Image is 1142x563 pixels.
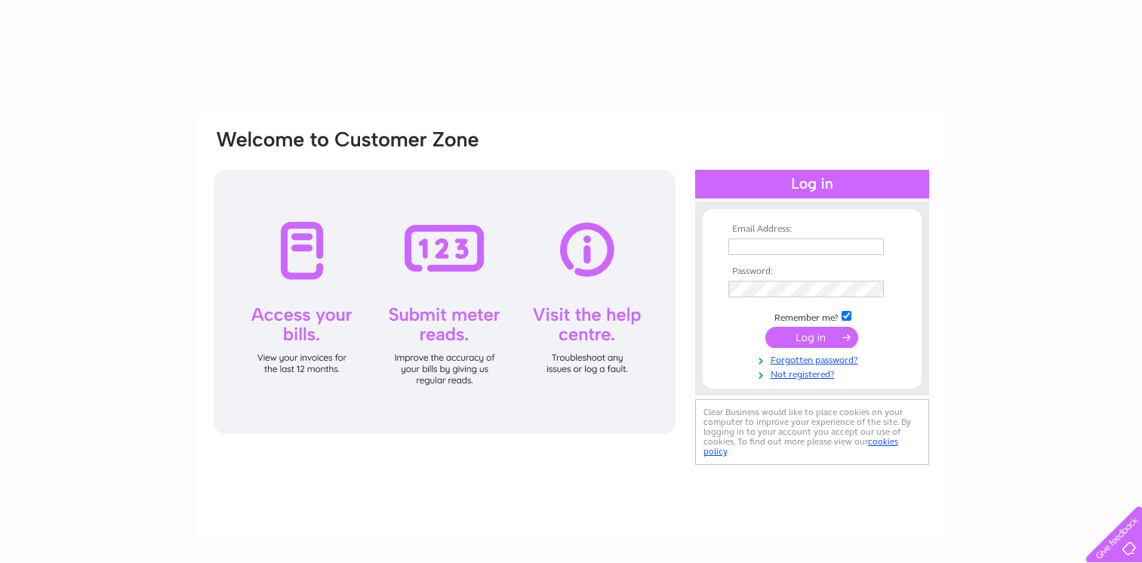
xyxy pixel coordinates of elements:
[725,224,900,235] th: Email Address:
[695,399,929,465] div: Clear Business would like to place cookies on your computer to improve your experience of the sit...
[728,352,900,366] a: Forgotten password?
[728,366,900,380] a: Not registered?
[725,266,900,277] th: Password:
[765,327,858,348] input: Submit
[703,436,898,457] a: cookies policy
[725,309,900,324] td: Remember me?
